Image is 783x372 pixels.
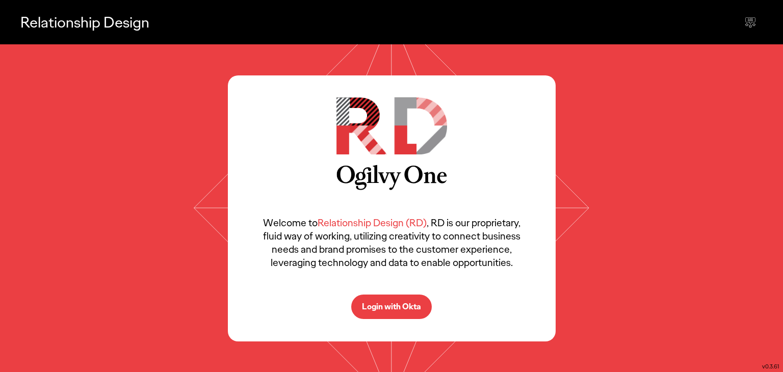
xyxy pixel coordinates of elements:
[738,10,763,35] div: Send feedback
[362,303,421,311] p: Login with Okta
[20,12,149,33] p: Relationship Design
[318,216,427,229] span: Relationship Design (RD)
[351,295,432,319] button: Login with Okta
[258,216,525,269] p: Welcome to , RD is our proprietary, fluid way of working, utilizing creativity to connect busines...
[336,97,447,154] img: RD Logo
